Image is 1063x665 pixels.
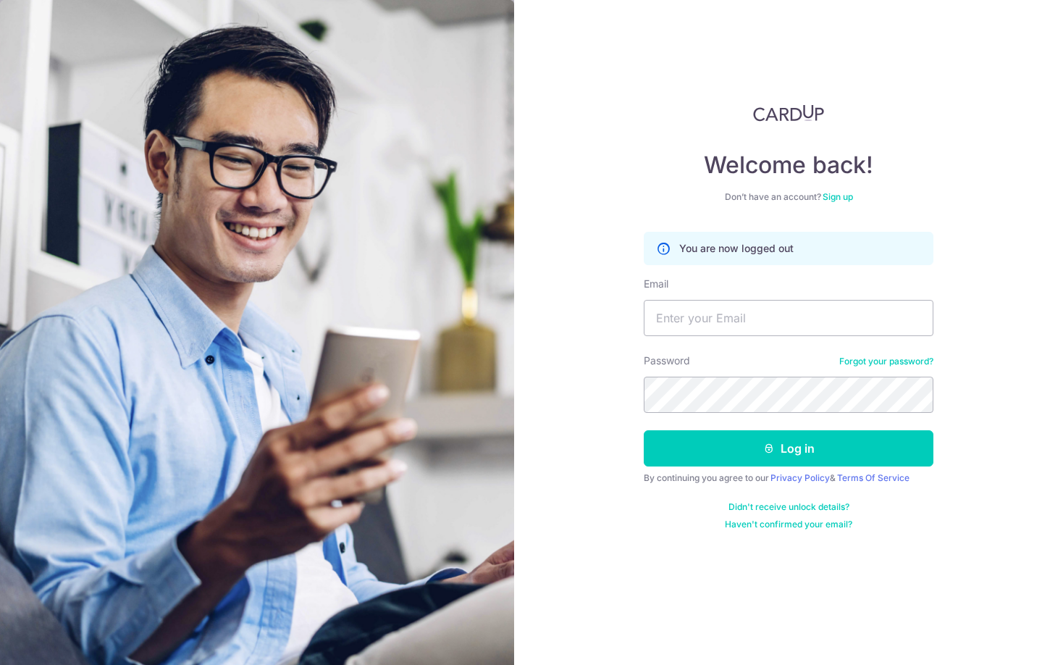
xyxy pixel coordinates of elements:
[644,300,933,336] input: Enter your Email
[725,519,852,530] a: Haven't confirmed your email?
[644,191,933,203] div: Don’t have an account?
[839,356,933,367] a: Forgot your password?
[679,241,794,256] p: You are now logged out
[770,472,830,483] a: Privacy Policy
[753,104,824,122] img: CardUp Logo
[644,472,933,484] div: By continuing you agree to our &
[644,277,668,291] label: Email
[728,501,849,513] a: Didn't receive unlock details?
[823,191,853,202] a: Sign up
[644,354,690,368] label: Password
[644,430,933,467] button: Log in
[644,151,933,180] h4: Welcome back!
[837,472,909,483] a: Terms Of Service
